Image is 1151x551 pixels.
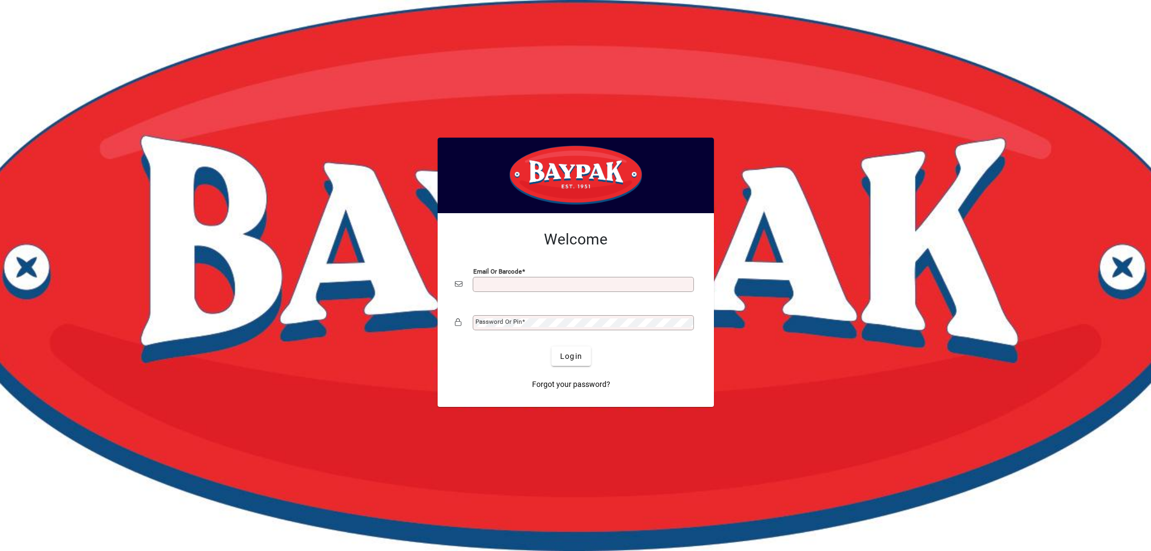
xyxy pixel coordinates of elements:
[455,230,697,249] h2: Welcome
[532,379,610,390] span: Forgot your password?
[528,375,615,394] a: Forgot your password?
[475,318,522,325] mat-label: Password or Pin
[560,351,582,362] span: Login
[473,268,522,275] mat-label: Email or Barcode
[551,346,591,366] button: Login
